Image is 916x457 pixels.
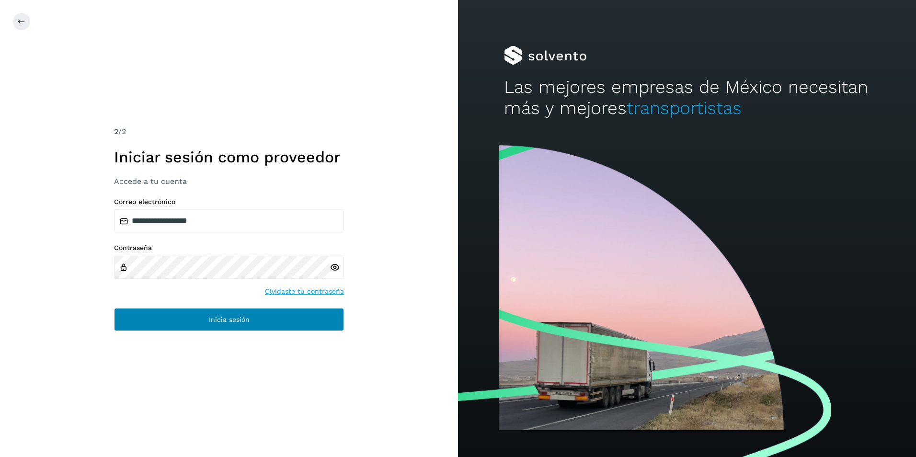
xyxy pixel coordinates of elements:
[114,308,344,331] button: Inicia sesión
[114,244,344,252] label: Contraseña
[627,98,742,118] span: transportistas
[265,286,344,297] a: Olvidaste tu contraseña
[114,148,344,166] h1: Iniciar sesión como proveedor
[114,127,118,136] span: 2
[209,316,250,323] span: Inicia sesión
[114,177,344,186] h3: Accede a tu cuenta
[114,198,344,206] label: Correo electrónico
[114,126,344,137] div: /2
[504,77,870,119] h2: Las mejores empresas de México necesitan más y mejores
